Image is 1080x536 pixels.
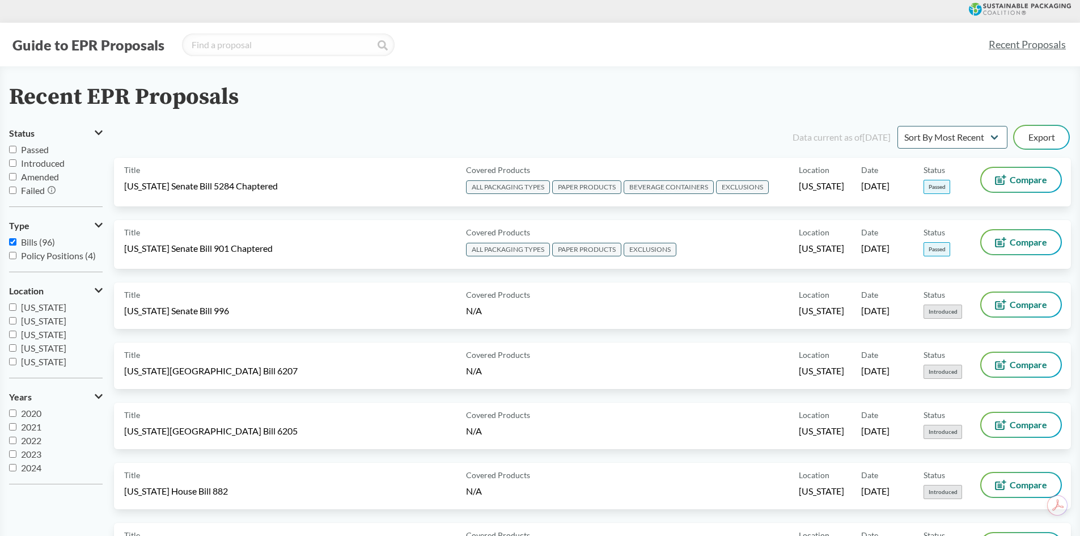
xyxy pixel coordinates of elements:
span: Location [799,164,829,176]
span: Location [799,469,829,481]
button: Status [9,124,103,143]
input: 2022 [9,437,16,444]
span: N/A [466,425,482,436]
span: PAPER PRODUCTS [552,243,621,256]
span: Compare [1010,360,1047,369]
input: 2020 [9,410,16,417]
span: [US_STATE] Senate Bill 901 Chaptered [124,242,273,255]
span: Status [924,164,945,176]
span: Failed [21,185,45,196]
span: Years [9,392,32,402]
span: EXCLUSIONS [624,243,676,256]
span: Status [9,128,35,138]
span: [DATE] [861,305,890,317]
button: Compare [981,230,1061,254]
span: Compare [1010,420,1047,429]
input: Amended [9,173,16,180]
span: Status [924,226,945,238]
button: Location [9,281,103,301]
span: Title [124,226,140,238]
span: [DATE] [861,180,890,192]
span: Status [924,409,945,421]
input: [US_STATE] [9,331,16,338]
span: [US_STATE] [21,356,66,367]
span: Covered Products [466,226,530,238]
span: Title [124,469,140,481]
button: Compare [981,168,1061,192]
span: ALL PACKAGING TYPES [466,180,550,194]
span: Covered Products [466,349,530,361]
span: Covered Products [466,289,530,301]
span: Passed [21,144,49,155]
span: [US_STATE] [799,180,844,192]
span: Amended [21,171,59,182]
span: [US_STATE] [799,485,844,497]
input: [US_STATE] [9,303,16,311]
input: 2024 [9,464,16,471]
button: Years [9,387,103,407]
span: Introduced [924,485,962,499]
input: Find a proposal [182,33,395,56]
span: Location [799,409,829,421]
input: [US_STATE] [9,358,16,365]
span: N/A [466,365,482,376]
span: Location [799,289,829,301]
span: Passed [924,242,950,256]
a: Recent Proposals [984,32,1071,57]
span: Compare [1010,175,1047,184]
span: [DATE] [861,485,890,497]
input: Policy Positions (4) [9,252,16,259]
span: Date [861,164,878,176]
span: [US_STATE] [799,242,844,255]
div: Data current as of [DATE] [793,130,891,144]
span: Date [861,289,878,301]
span: Compare [1010,238,1047,247]
input: Failed [9,187,16,194]
span: [US_STATE] [799,425,844,437]
span: Type [9,221,29,231]
span: ALL PACKAGING TYPES [466,243,550,256]
input: [US_STATE] [9,344,16,352]
span: 2020 [21,408,41,419]
h2: Recent EPR Proposals [9,85,239,110]
span: Title [124,164,140,176]
button: Compare [981,473,1061,497]
span: Introduced [924,365,962,379]
span: 2021 [21,421,41,432]
span: N/A [466,486,482,496]
span: [US_STATE] [21,302,66,313]
span: [US_STATE] House Bill 882 [124,485,228,497]
input: Passed [9,146,16,153]
span: PAPER PRODUCTS [552,180,621,194]
span: Title [124,289,140,301]
span: 2023 [21,449,41,459]
span: Introduced [21,158,65,168]
input: Introduced [9,159,16,167]
span: [DATE] [861,365,890,377]
span: Status [924,469,945,481]
button: Compare [981,413,1061,437]
input: 2023 [9,450,16,458]
span: 2022 [21,435,41,446]
span: [US_STATE] Senate Bill 996 [124,305,229,317]
input: [US_STATE] [9,317,16,324]
span: [US_STATE] [799,365,844,377]
span: Location [9,286,44,296]
span: [US_STATE] [799,305,844,317]
span: Policy Positions (4) [21,250,96,261]
button: Compare [981,293,1061,316]
button: Export [1014,126,1069,149]
span: Introduced [924,425,962,439]
span: Date [861,409,878,421]
span: 2024 [21,462,41,473]
span: [US_STATE] [21,315,66,326]
span: Date [861,226,878,238]
span: Date [861,349,878,361]
span: EXCLUSIONS [716,180,769,194]
span: Date [861,469,878,481]
span: Bills (96) [21,237,55,247]
span: Location [799,226,829,238]
span: Status [924,289,945,301]
span: Introduced [924,305,962,319]
span: Covered Products [466,164,530,176]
